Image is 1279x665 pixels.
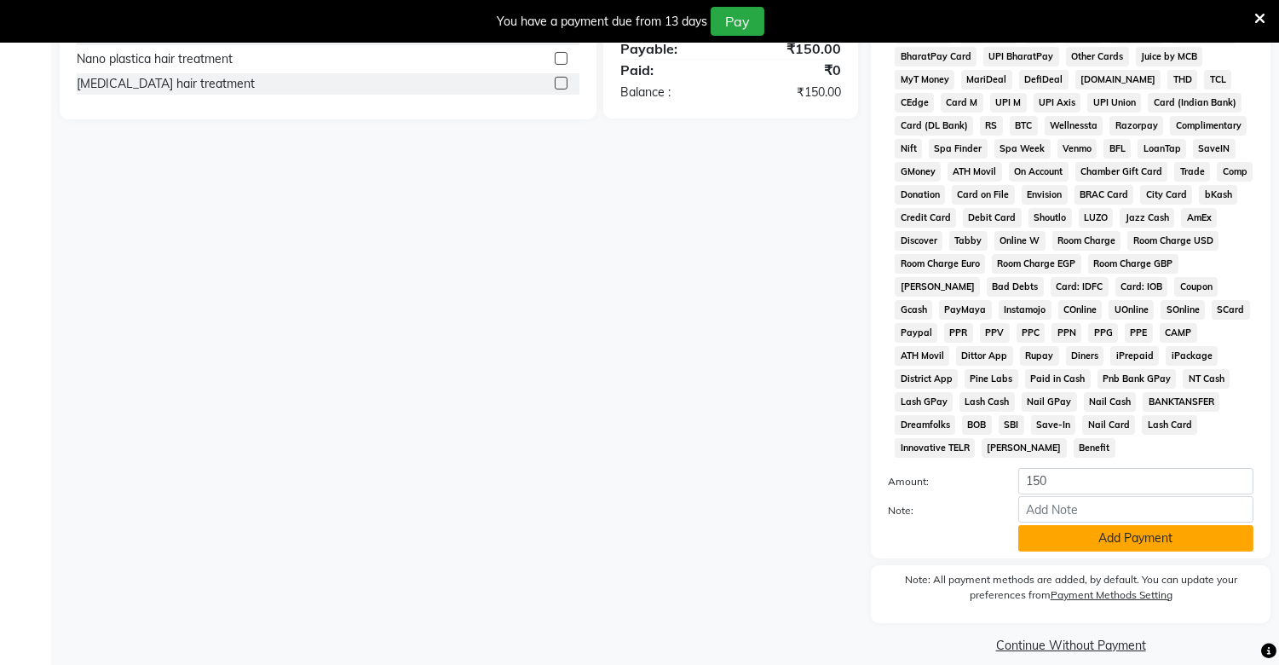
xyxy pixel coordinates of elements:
[1217,162,1253,182] span: Comp
[1022,185,1068,205] span: Envision
[1009,162,1069,182] span: On Account
[1020,346,1059,366] span: Rupay
[1051,587,1172,603] label: Payment Methods Setting
[1031,415,1076,435] span: Save-In
[895,93,934,113] span: CEdge
[1174,277,1218,297] span: Coupon
[1084,392,1137,412] span: Nail Cash
[497,13,707,31] div: You have a payment due from 13 days
[1057,139,1098,159] span: Venmo
[1174,162,1210,182] span: Trade
[895,415,955,435] span: Dreamfolks
[77,50,233,68] div: Nano plastica hair treatment
[952,185,1015,205] span: Card on File
[895,70,954,90] span: MyT Money
[1034,93,1081,113] span: UPI Axis
[1075,70,1161,90] span: [DOMAIN_NAME]
[1161,300,1205,320] span: SOnline
[1018,468,1253,494] input: Amount
[1022,392,1077,412] span: Nail GPay
[1183,369,1230,389] span: NT Cash
[1075,162,1168,182] span: Chamber Gift Card
[1193,139,1236,159] span: SaveIN
[1170,116,1247,136] span: Complimentary
[1212,300,1250,320] span: SCard
[999,300,1051,320] span: Instamojo
[895,208,956,228] span: Credit Card
[1204,70,1231,90] span: TCL
[980,116,1003,136] span: RS
[1018,496,1253,523] input: Add Note
[1109,300,1154,320] span: UOnline
[1087,93,1141,113] span: UPI Union
[1074,438,1115,458] span: Benefit
[895,392,953,412] span: Lash GPay
[731,60,855,80] div: ₹0
[1051,277,1109,297] span: Card: IDFC
[963,208,1022,228] span: Debit Card
[983,47,1059,66] span: UPI BharatPay
[1010,116,1038,136] span: BTC
[875,503,1005,518] label: Note:
[1051,323,1081,343] span: PPN
[1074,185,1134,205] span: BRAC Card
[1109,116,1163,136] span: Razorpay
[1066,47,1129,66] span: Other Cards
[1148,93,1242,113] span: Card (Indian Bank)
[1088,323,1118,343] span: PPG
[875,474,1005,489] label: Amount:
[1028,208,1072,228] span: Shoutlo
[948,162,1002,182] span: ATH Movil
[1098,369,1177,389] span: Pnb Bank GPay
[895,162,941,182] span: GMoney
[1160,323,1197,343] span: CAMP
[1058,300,1103,320] span: COnline
[1079,208,1114,228] span: LUZO
[1018,525,1253,552] button: Add Payment
[982,438,1067,458] span: [PERSON_NAME]
[608,60,731,80] div: Paid:
[1045,116,1103,136] span: Wellnessta
[608,84,731,101] div: Balance :
[711,7,764,36] button: Pay
[962,415,992,435] span: BOB
[987,277,1044,297] span: Bad Debts
[895,139,922,159] span: Nift
[895,185,945,205] span: Donation
[1167,70,1197,90] span: THD
[731,38,855,59] div: ₹150.00
[1140,185,1192,205] span: City Card
[939,300,992,320] span: PayMaya
[1052,231,1121,251] span: Room Charge
[961,70,1012,90] span: MariDeal
[895,254,985,274] span: Room Charge Euro
[1082,415,1135,435] span: Nail Card
[895,323,937,343] span: Paypal
[895,346,949,366] span: ATH Movil
[895,231,942,251] span: Discover
[990,93,1027,113] span: UPI M
[77,75,255,93] div: [MEDICAL_DATA] hair treatment
[1088,254,1178,274] span: Room Charge GBP
[895,300,932,320] span: Gcash
[895,47,977,66] span: BharatPay Card
[1181,208,1217,228] span: AmEx
[994,231,1046,251] span: Online W
[980,323,1010,343] span: PPV
[895,277,980,297] span: [PERSON_NAME]
[1103,139,1131,159] span: BFL
[895,369,958,389] span: District App
[965,369,1018,389] span: Pine Labs
[1115,277,1168,297] span: Card: IOB
[1143,392,1219,412] span: BANKTANSFER
[1136,47,1203,66] span: Juice by MCB
[1019,70,1069,90] span: DefiDeal
[895,116,973,136] span: Card (DL Bank)
[1066,346,1104,366] span: Diners
[949,231,988,251] span: Tabby
[941,93,983,113] span: Card M
[608,38,731,59] div: Payable:
[1166,346,1218,366] span: iPackage
[929,139,988,159] span: Spa Finder
[959,392,1015,412] span: Lash Cash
